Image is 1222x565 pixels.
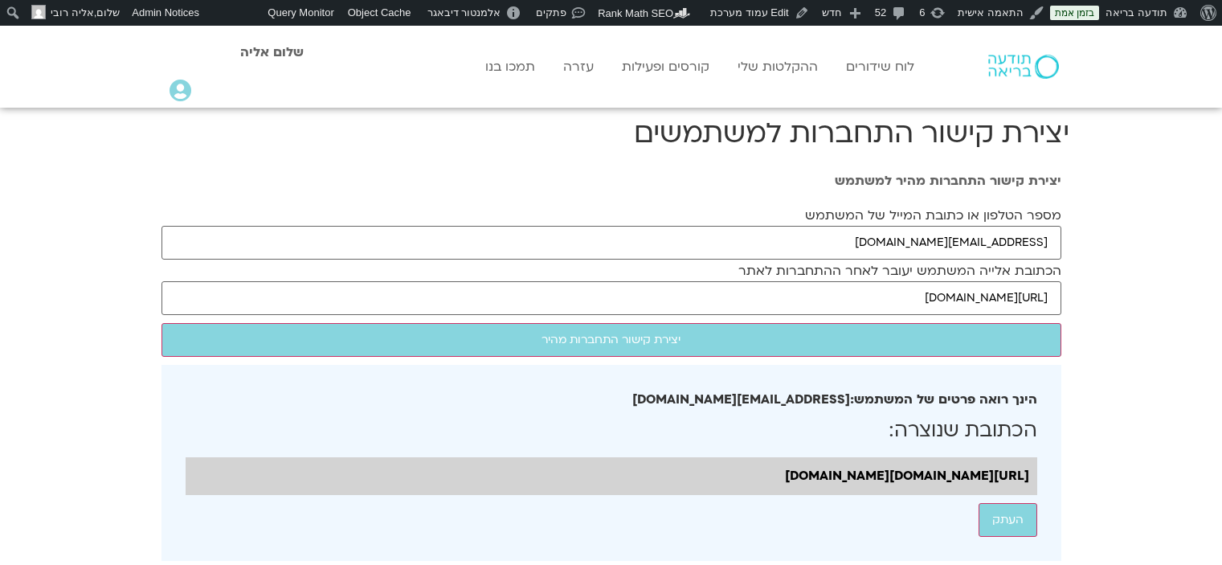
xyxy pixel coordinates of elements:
button: העתק [979,503,1037,537]
span: Rank Math SEO [598,7,673,19]
strong: הינך רואה פרטים של המשתמש: [EMAIL_ADDRESS][DOMAIN_NAME] [632,391,1037,408]
input: יצירת קישור התחברות מהיר [161,323,1061,357]
label: הכתובת אלייה המשתמש יעובר לאחר ההתחברות לאתר [738,264,1061,278]
h2: יצירת קישור התחברות מהיר למשתמש [161,174,1061,188]
a: לוח שידורים [838,51,922,82]
h1: יצירת קישור התחברות למשתמשים [153,114,1069,153]
span: שלום אליה [240,43,304,61]
a: תמכו בנו [477,51,543,82]
a: עזרה [555,51,602,82]
a: ההקלטות שלי [730,51,826,82]
div: [URL][DOMAIN_NAME][DOMAIN_NAME] [186,457,1037,495]
a: קורסים ופעילות [614,51,717,82]
a: בזמן אמת [1050,6,1099,20]
span: אליה רובי [51,6,94,18]
label: מספר הטלפון או כתובת המייל של המשתמש [805,208,1061,223]
img: תודעה בריאה [988,55,1059,79]
h3: הכתובת שנוצרה: [186,417,1037,444]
